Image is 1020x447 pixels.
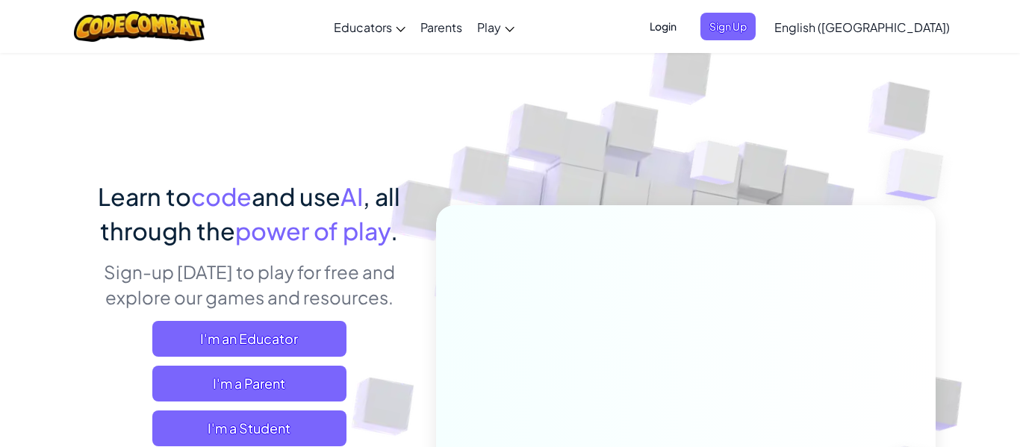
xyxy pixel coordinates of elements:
a: Parents [413,7,470,47]
span: AI [340,181,363,211]
a: I'm an Educator [152,321,346,357]
span: Educators [334,19,392,35]
img: CodeCombat logo [74,11,205,42]
span: power of play [235,216,391,246]
img: Overlap cubes [856,112,985,238]
span: Learn to [98,181,191,211]
span: Play [477,19,501,35]
a: Educators [326,7,413,47]
span: and use [252,181,340,211]
a: I'm a Parent [152,366,346,401]
a: Play [470,7,522,47]
img: Overlap cubes [662,111,770,222]
button: Sign Up [700,13,756,40]
a: English ([GEOGRAPHIC_DATA]) [767,7,957,47]
button: I'm a Student [152,410,346,446]
span: code [191,181,252,211]
p: Sign-up [DATE] to play for free and explore our games and resources. [84,259,414,310]
span: . [391,216,398,246]
button: Login [641,13,685,40]
span: English ([GEOGRAPHIC_DATA]) [774,19,950,35]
